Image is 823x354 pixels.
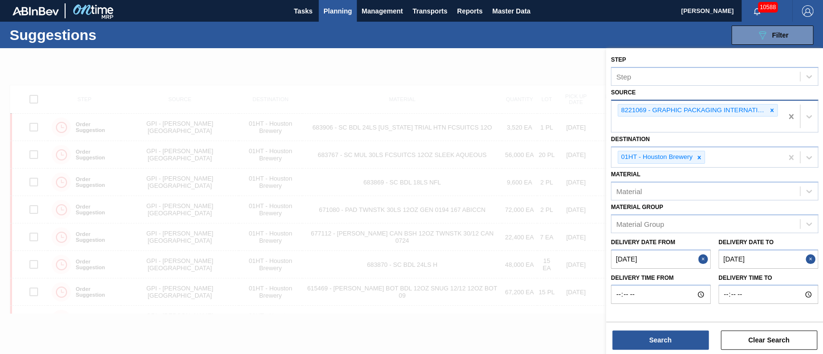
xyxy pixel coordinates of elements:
span: 10588 [758,2,778,13]
span: Management [362,5,403,17]
div: 8221069 - GRAPHIC PACKAGING INTERNATIONA [618,105,767,117]
label: Delivery Date from [611,239,675,246]
span: Filter [772,31,788,39]
span: Tasks [293,5,314,17]
div: 01HT - Houston Brewery [618,151,694,163]
label: Material Group [611,204,663,210]
img: TNhmsLtSVTkK8tSr43FrP2fwEKptu5GPRR3wAAAABJRU5ErkJggg== [13,7,59,15]
label: Material [611,171,640,178]
label: Destination [611,136,649,143]
span: Planning [324,5,352,17]
label: Delivery Date to [718,239,773,246]
input: mm/dd/yyyy [611,249,711,269]
h1: Suggestions [10,29,181,40]
span: Master Data [492,5,530,17]
label: Delivery time to [718,271,818,285]
img: Logout [802,5,813,17]
button: Close [806,249,818,269]
label: Step [611,56,626,63]
div: Step [616,72,631,80]
input: mm/dd/yyyy [718,249,818,269]
span: Transports [413,5,447,17]
button: Close [698,249,711,269]
button: Filter [731,26,813,45]
span: Reports [457,5,483,17]
label: Source [611,89,635,96]
button: Notifications [742,4,772,18]
label: Delivery time from [611,271,711,285]
div: Material [616,187,642,195]
div: Material Group [616,220,664,228]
